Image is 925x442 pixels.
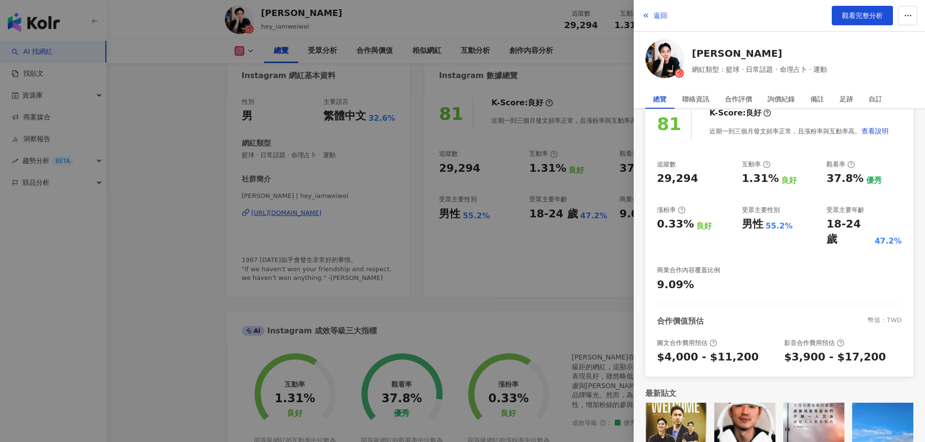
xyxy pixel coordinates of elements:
[657,278,694,293] div: 9.09%
[657,316,704,327] div: 合作價值預估
[746,108,761,118] div: 良好
[653,89,667,109] div: 總覽
[766,221,793,231] div: 55.2%
[645,39,684,82] a: KOL Avatar
[641,6,668,25] button: 返回
[784,350,886,365] div: $3,900 - $17,200
[692,64,827,75] span: 網紅類型：籃球 · 日常話題 · 命理占卜 · 運動
[826,171,863,186] div: 37.8%
[657,171,698,186] div: 29,294
[645,388,913,399] div: 最新貼文
[709,108,771,118] div: K-Score :
[709,121,889,141] div: 近期一到三個月發文頻率正常，且漲粉率與互動率高。
[826,160,855,169] div: 觀看率
[832,6,893,25] a: 觀看完整分析
[861,127,889,135] span: 查看說明
[861,121,889,141] button: 查看說明
[842,12,883,19] span: 觀看完整分析
[657,160,676,169] div: 追蹤數
[784,339,844,347] div: 影音合作費用預估
[682,89,709,109] div: 聯絡資訊
[810,89,824,109] div: 備註
[840,89,853,109] div: 足跡
[657,217,694,232] div: 0.33%
[742,217,763,232] div: 男性
[725,89,752,109] div: 合作評價
[781,175,797,186] div: 良好
[875,236,902,246] div: 47.2%
[657,350,759,365] div: $4,000 - $11,200
[696,221,712,231] div: 良好
[657,266,720,275] div: 商業合作內容覆蓋比例
[657,111,681,138] div: 81
[742,160,771,169] div: 互動率
[866,175,882,186] div: 優秀
[657,339,717,347] div: 圖文合作費用預估
[742,171,779,186] div: 1.31%
[692,47,827,60] a: [PERSON_NAME]
[869,89,882,109] div: 自訂
[645,39,684,78] img: KOL Avatar
[654,12,667,19] span: 返回
[826,217,872,247] div: 18-24 歲
[657,206,686,214] div: 漲粉率
[768,89,795,109] div: 詢價紀錄
[742,206,780,214] div: 受眾主要性別
[868,316,902,327] div: 幣值：TWD
[826,206,864,214] div: 受眾主要年齡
